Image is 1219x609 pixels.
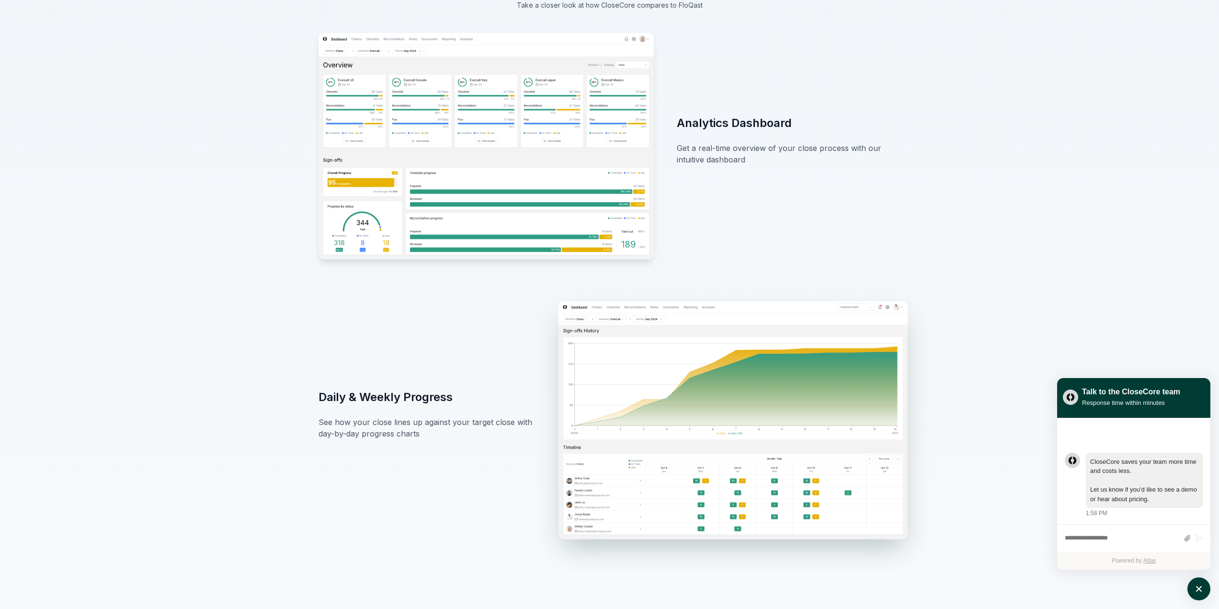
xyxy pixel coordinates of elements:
[1065,453,1080,468] div: atlas-message-author-avatar
[1082,386,1180,398] div: Talk to the CloseCore team
[1057,418,1210,570] div: atlas-ticket
[319,390,542,405] h3: Daily & Weekly Progress
[1065,453,1203,518] div: atlas-message
[1057,378,1210,570] div: atlas-window
[1187,577,1210,600] button: atlas-launcher
[1065,529,1203,547] div: atlas-composer
[1086,453,1203,508] div: atlas-message-bubble
[1057,552,1210,570] div: Powered by
[1090,457,1198,504] div: atlas-message-text
[1063,390,1078,405] img: yblje5SQxOoZuw2TcITt_icon.png
[1082,398,1180,408] div: Response time within minutes
[677,115,900,131] h3: Analytics Dashboard
[319,33,654,260] img: Analytics Dashboard
[1086,453,1203,518] div: Wednesday, September 10, 1:58 PM
[677,142,900,165] p: Get a real-time overview of your close process with our intuitive dashboard
[1086,509,1107,517] div: 1:58 PM
[319,416,542,439] p: See how your close lines up against your target close with day-by-day progress charts
[558,301,908,539] img: Daily & Weekly Progress
[1143,557,1156,564] a: Atlas
[1184,534,1191,542] button: Attach files by clicking or dropping files here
